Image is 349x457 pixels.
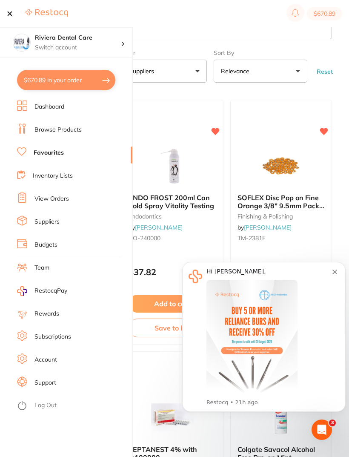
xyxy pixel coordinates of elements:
span: RestocqPay [34,287,67,295]
b: ENDO FROST 200ml Can Cold Spray Vitality Testing [129,194,216,210]
span: SOFLEX Disc Pop on Fine Orange 3/8" 9.5mm Pack of 85 [237,193,324,218]
b: SOFLEX Disc Pop on Fine Orange 3/8" 9.5mm Pack of 85 [237,194,325,210]
img: SEPTANEST 4% with 1:100000 adrenalin 2.2ml 2xBox 50 GOLD [145,396,200,439]
img: Riviera Dental Care [13,34,30,51]
a: Log Out [34,401,57,410]
a: Inventory Lists [33,172,73,180]
button: Reset [314,68,335,75]
img: Restocq Logo [26,9,68,17]
img: RestocqPay [17,286,27,296]
a: Account [34,356,57,364]
p: $37.82 [129,267,216,277]
img: SOFLEX Disc Pop on Fine Orange 3/8" 9.5mm Pack of 85 [253,144,309,187]
p: Switch account [35,43,121,52]
a: Restocq Logo [26,9,68,19]
img: ENDO FROST 200ml Can Cold Spray Vitality Testing [145,144,200,187]
small: endodontics [129,213,216,220]
iframe: Intercom live chat [312,420,332,440]
span: by [129,224,183,231]
button: $670.89 in your order [17,70,115,90]
a: Team [34,264,49,272]
a: Subscriptions [34,333,71,341]
a: [PERSON_NAME] [244,224,292,231]
a: View Orders [34,195,69,203]
a: Dashboard [34,103,64,111]
a: Support [34,379,56,387]
span: by [237,224,292,231]
p: Relevance [221,67,253,75]
span: TM-2381F [237,234,266,242]
a: Suppliers [34,218,60,226]
span: ENDO FROST 200ml Can Cold Spray Vitality Testing [129,193,214,210]
button: $670.89 [307,7,342,20]
a: Favourites [34,149,64,157]
a: RestocqPay [17,286,67,296]
p: All Suppliers [120,67,157,75]
button: Log Out [17,399,130,413]
a: Budgets [34,241,57,249]
small: finishing & polishing [237,213,325,220]
a: [PERSON_NAME] [135,224,183,231]
h4: Riviera Dental Care [35,34,121,42]
input: Search Favourite Products [13,17,332,39]
label: Supplier [113,49,207,56]
button: Save to list [129,319,216,337]
label: Sort By [214,49,307,56]
span: 3 [329,420,336,426]
button: Add to cart [129,295,216,313]
span: RO-240000 [129,234,160,242]
a: Rewards [34,310,59,318]
a: Browse Products [34,126,82,134]
iframe: Intercom notifications message [179,249,349,434]
button: Relevance [214,60,307,83]
button: All Suppliers [113,60,207,83]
